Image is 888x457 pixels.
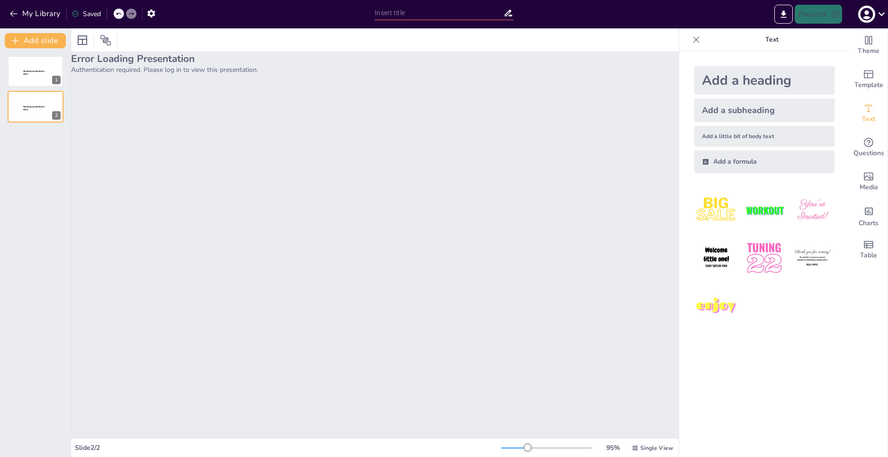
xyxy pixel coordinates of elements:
[75,33,90,48] div: Layout
[850,28,888,62] div: Change the overall theme
[5,33,66,48] button: Add slide
[774,5,793,24] button: Export to PowerPoint
[7,6,64,21] button: My Library
[790,188,834,232] img: 3.jpeg
[694,66,834,95] div: Add a heading
[52,76,61,84] div: 1
[795,5,842,24] button: Present
[72,9,101,18] div: Saved
[23,105,45,111] span: Sendsteps presentation editor
[8,56,63,87] div: Sendsteps presentation editor1
[694,126,834,147] div: Add a little bit of body text
[23,70,45,75] span: Sendsteps presentation editor
[850,131,888,165] div: Get real-time input from your audience
[859,218,879,228] span: Charts
[850,62,888,97] div: Add ready made slides
[850,97,888,131] div: Add text boxes
[854,80,883,90] span: Template
[850,233,888,267] div: Add a table
[601,443,624,452] div: 95 %
[860,182,878,193] span: Media
[640,444,673,452] span: Single View
[694,98,834,122] div: Add a subheading
[858,46,879,56] span: Theme
[694,236,738,280] img: 4.jpeg
[704,28,840,51] p: Text
[853,148,884,158] span: Questions
[100,35,111,46] span: Position
[860,250,877,261] span: Table
[742,188,786,232] img: 2.jpeg
[742,236,786,280] img: 5.jpeg
[71,52,679,65] h2: Error Loading Presentation
[862,114,875,124] span: Text
[75,443,501,452] div: Slide 2 / 2
[850,165,888,199] div: Add images, graphics, shapes or video
[8,91,63,122] div: Sendsteps presentation editor2
[694,188,738,232] img: 1.jpeg
[850,199,888,233] div: Add charts and graphs
[694,150,834,173] div: Add a formula
[375,6,503,20] input: Insert title
[790,236,834,280] img: 6.jpeg
[71,65,679,74] p: Authentication required. Please log in to view this presentation.
[52,111,61,120] div: 2
[694,284,738,328] img: 7.jpeg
